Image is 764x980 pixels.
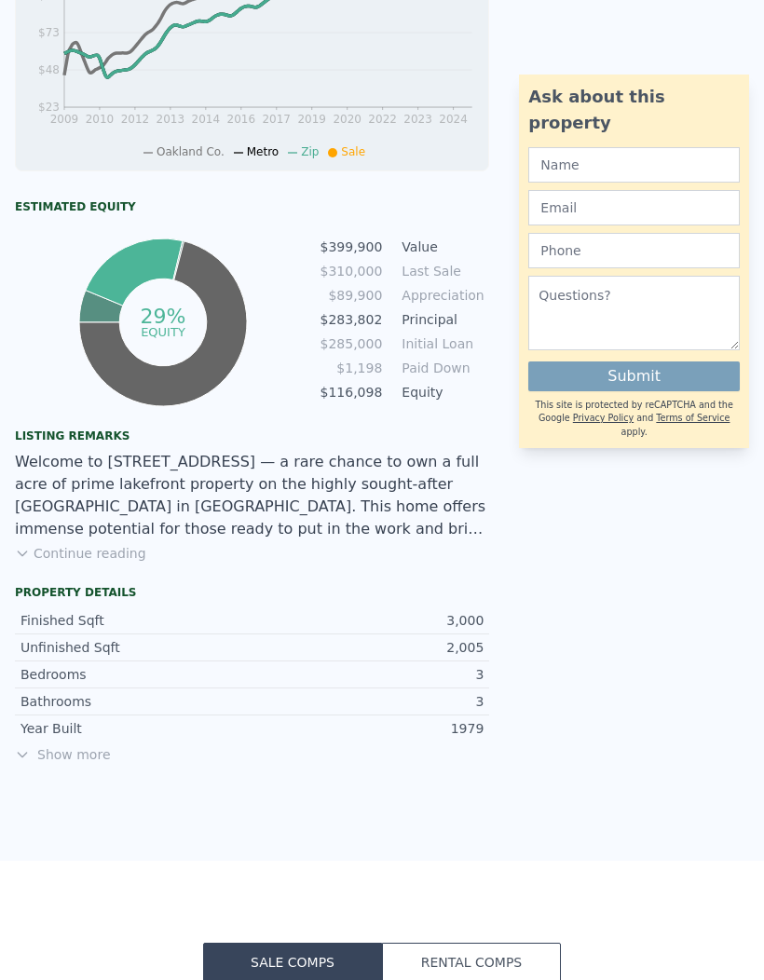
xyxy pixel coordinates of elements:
div: Bathrooms [20,692,252,711]
td: $399,900 [320,237,384,257]
tspan: 2014 [192,113,221,126]
div: 1979 [252,719,484,738]
tspan: 29% [141,305,186,328]
tspan: $23 [38,102,60,115]
td: $1,198 [320,358,384,378]
td: $116,098 [320,382,384,402]
tspan: equity [141,324,185,338]
div: 2,005 [252,638,484,657]
div: Ask about this property [528,84,740,136]
tspan: 2020 [334,113,362,126]
div: Unfinished Sqft [20,638,252,657]
td: Appreciation [398,285,482,306]
span: Show more [15,745,489,764]
tspan: 2023 [404,113,433,126]
a: Terms of Service [656,413,730,423]
tspan: $73 [38,26,60,39]
div: 3 [252,665,484,684]
span: Oakland Co. [157,145,225,158]
div: Welcome to [STREET_ADDRESS] — a rare chance to own a full acre of prime lakefront property on the... [15,451,489,540]
span: Zip [301,145,319,158]
tspan: 2012 [121,113,150,126]
tspan: 2019 [298,113,327,126]
div: This site is protected by reCAPTCHA and the Google and apply. [528,399,740,439]
input: Phone [528,233,740,268]
tspan: 2010 [86,113,115,126]
button: Submit [528,361,740,391]
tspan: 2017 [263,113,292,126]
td: Principal [398,309,482,330]
tspan: 2024 [440,113,469,126]
input: Name [528,147,740,183]
div: Finished Sqft [20,611,252,630]
tspan: 2016 [227,113,256,126]
span: Sale [341,145,365,158]
td: $283,802 [320,309,384,330]
td: Last Sale [398,261,482,281]
div: Bedrooms [20,665,252,684]
input: Email [528,190,740,225]
tspan: 2013 [157,113,185,126]
td: $285,000 [320,333,384,354]
tspan: 2009 [50,113,79,126]
button: Continue reading [15,544,146,563]
div: Estimated Equity [15,199,489,214]
div: 3 [252,692,484,711]
span: Metro [247,145,279,158]
td: $89,900 [320,285,384,306]
div: Listing remarks [15,429,489,443]
td: Value [398,237,482,257]
div: 3,000 [252,611,484,630]
tspan: 2022 [369,113,398,126]
tspan: $48 [38,63,60,76]
td: Paid Down [398,358,482,378]
div: Property details [15,585,489,600]
td: $310,000 [320,261,384,281]
a: Privacy Policy [573,413,634,423]
div: Year Built [20,719,252,738]
td: Initial Loan [398,333,482,354]
td: Equity [398,382,482,402]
